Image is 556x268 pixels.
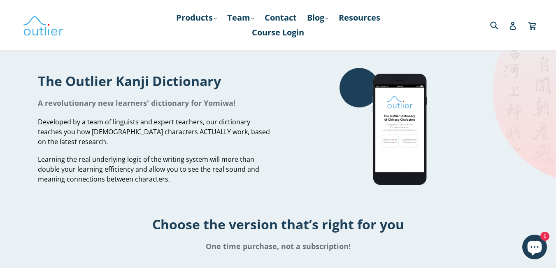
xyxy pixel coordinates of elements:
a: Blog [303,10,333,25]
img: Outlier Linguistics [23,13,64,37]
a: Products [172,10,221,25]
a: Course Login [248,25,308,40]
span: Developed by a team of linguists and expert teachers, our dictionary teaches you how [DEMOGRAPHIC... [38,117,270,146]
h1: A revolutionary new learners' dictionary for Yomiwa! [38,98,272,108]
a: Contact [261,10,301,25]
span: Learning the real underlying logic of the writing system will more than double your learning effi... [38,155,259,184]
a: Resources [335,10,384,25]
input: Search [488,16,511,33]
a: Team [223,10,258,25]
h1: The Outlier Kanji Dictionary [38,72,272,90]
inbox-online-store-chat: Shopify online store chat [520,235,549,261]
